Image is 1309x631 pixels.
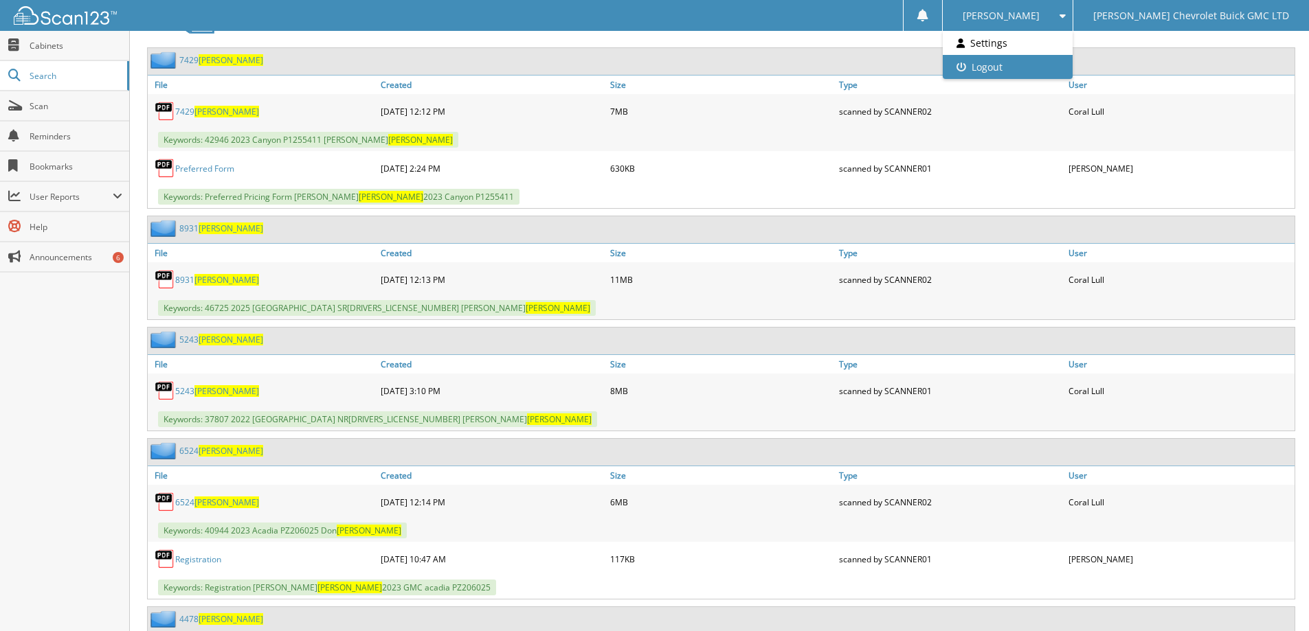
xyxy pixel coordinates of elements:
[148,244,377,262] a: File
[1065,355,1295,374] a: User
[1065,466,1295,485] a: User
[1065,266,1295,293] div: Coral Lull
[155,492,175,512] img: PDF.png
[1240,565,1309,631] iframe: Chat Widget
[607,466,836,485] a: Size
[175,385,259,397] a: 5243[PERSON_NAME]
[963,12,1040,20] span: [PERSON_NAME]
[1093,12,1289,20] span: [PERSON_NAME] Chevrolet Buick GMC LTD
[377,466,607,485] a: Created
[30,191,113,203] span: User Reports
[607,377,836,404] div: 8MB
[175,163,234,174] a: Preferred Form
[179,613,263,625] a: 4478[PERSON_NAME]
[836,355,1065,374] a: Type
[607,355,836,374] a: Size
[1065,488,1295,516] div: Coral Lull
[150,331,179,348] img: folder2.png
[607,76,836,94] a: Size
[194,496,259,508] span: [PERSON_NAME]
[158,132,458,148] span: Keywords: 42946 2023 Canyon P1255411 [PERSON_NAME]
[836,76,1065,94] a: Type
[1065,545,1295,573] div: [PERSON_NAME]
[158,580,496,595] span: Keywords: Registration [PERSON_NAME] 2023 GMC acadia PZ206025
[199,222,263,234] span: [PERSON_NAME]
[179,445,263,457] a: 6524[PERSON_NAME]
[155,101,175,122] img: PDF.png
[30,221,122,233] span: Help
[158,411,597,427] span: Keywords: 37807 2022 [GEOGRAPHIC_DATA] NR[DRIVERS_LICENSE_NUMBER] [PERSON_NAME]
[836,266,1065,293] div: scanned by SCANNER02
[1065,76,1295,94] a: User
[158,523,407,538] span: Keywords: 40944 2023 Acadia PZ206025 Don
[836,244,1065,262] a: Type
[607,488,836,516] div: 6MB
[179,334,263,345] a: 5243[PERSON_NAME]
[359,191,423,203] span: [PERSON_NAME]
[943,55,1073,79] a: Logout
[1065,154,1295,182] div: [PERSON_NAME]
[1065,97,1295,125] div: Coral Lull
[158,300,596,316] span: Keywords: 46725 2025 [GEOGRAPHIC_DATA] SR[DRIVERS_LICENSE_NUMBER] [PERSON_NAME]
[30,40,122,51] span: Cabinets
[836,488,1065,516] div: scanned by SCANNER02
[377,355,607,374] a: Created
[150,220,179,237] img: folder2.png
[607,154,836,182] div: 630KB
[377,545,607,573] div: [DATE] 10:47 AM
[155,380,175,401] img: PDF.png
[1065,244,1295,262] a: User
[155,158,175,179] img: PDF.png
[377,266,607,293] div: [DATE] 12:13 PM
[607,97,836,125] div: 7MB
[836,154,1065,182] div: scanned by SCANNER01
[175,274,259,286] a: 8931[PERSON_NAME]
[527,413,592,425] span: [PERSON_NAME]
[150,610,179,628] img: folder2.png
[377,76,607,94] a: Created
[377,377,607,404] div: [DATE] 3:10 PM
[179,222,263,234] a: 8931[PERSON_NAME]
[199,334,263,345] span: [PERSON_NAME]
[377,488,607,516] div: [DATE] 12:14 PM
[175,106,259,117] a: 7429[PERSON_NAME]
[337,525,401,536] span: [PERSON_NAME]
[179,54,263,66] a: 7429[PERSON_NAME]
[377,154,607,182] div: [DATE] 2:24 PM
[1065,377,1295,404] div: Coral Lull
[194,106,259,117] span: [PERSON_NAME]
[836,466,1065,485] a: Type
[30,130,122,142] span: Reminders
[14,6,117,25] img: scan123-logo-white.svg
[150,442,179,459] img: folder2.png
[155,549,175,569] img: PDF.png
[377,97,607,125] div: [DATE] 12:12 PM
[526,302,590,314] span: [PERSON_NAME]
[194,274,259,286] span: [PERSON_NAME]
[377,244,607,262] a: Created
[30,70,120,82] span: Search
[199,613,263,625] span: [PERSON_NAME]
[148,466,377,485] a: File
[836,545,1065,573] div: scanned by SCANNER01
[836,377,1065,404] div: scanned by SCANNER01
[150,51,179,69] img: folder2.png
[943,31,1073,55] a: Settings
[194,385,259,397] span: [PERSON_NAME]
[607,545,836,573] div: 117KB
[148,355,377,374] a: File
[607,244,836,262] a: Size
[30,100,122,112] span: Scan
[317,582,382,593] span: [PERSON_NAME]
[113,252,124,263] div: 6
[30,161,122,172] span: Bookmarks
[199,445,263,457] span: [PERSON_NAME]
[175,496,259,508] a: 6524[PERSON_NAME]
[158,189,519,205] span: Keywords: Preferred Pricing Form [PERSON_NAME] 2023 Canyon P1255411
[836,97,1065,125] div: scanned by SCANNER02
[30,251,122,263] span: Announcements
[155,269,175,290] img: PDF.png
[199,54,263,66] span: [PERSON_NAME]
[175,553,221,565] a: Registration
